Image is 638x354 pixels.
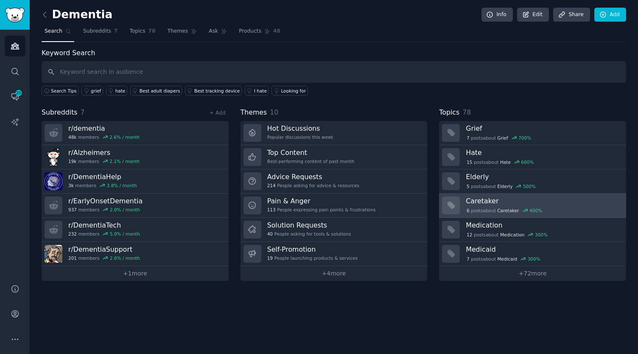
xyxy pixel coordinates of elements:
[466,134,532,142] div: post s about
[5,8,25,22] img: GummySearch logo
[462,108,471,116] span: 78
[68,231,77,237] span: 232
[466,245,620,254] h3: Medicaid
[42,121,229,145] a: r/dementia48kmembers2.6% / month
[528,256,540,262] div: 300 %
[241,169,428,194] a: Advice Requests214People asking for advice & resources
[15,90,22,96] span: 25
[68,134,140,140] div: members
[535,232,548,238] div: 300 %
[466,231,548,239] div: post s about
[241,218,428,242] a: Solution Requests40People asking for tools & solutions
[42,242,229,266] a: r/DementiaSupport201members2.6% / month
[466,172,620,181] h3: Elderly
[518,135,531,141] div: 700 %
[68,158,140,164] div: members
[68,207,143,213] div: members
[466,255,541,263] div: post s about
[267,158,355,164] div: Best-performing content of past month
[439,121,626,145] a: Grief7postsaboutGrief700%
[497,256,517,262] span: Medicaid
[68,221,140,230] h3: r/ DementiaTech
[267,231,273,237] span: 40
[130,86,182,96] a: Best adult diapers
[267,221,351,230] h3: Solution Requests
[148,28,156,35] span: 78
[68,183,137,188] div: members
[594,8,626,22] a: Add
[110,207,140,213] div: 2.0 % / month
[254,88,267,94] div: I hate
[45,245,62,263] img: DementiaSupport
[129,28,145,35] span: Topics
[107,183,137,188] div: 3.8 % / month
[241,266,428,281] a: +4more
[497,208,519,214] span: Caretaker
[42,145,229,169] a: r/Alzheimers19kmembers2.1% / month
[529,208,542,214] div: 400 %
[236,25,283,42] a: Products48
[42,86,78,96] button: Search Tips
[68,158,76,164] span: 19k
[553,8,590,22] a: Share
[439,145,626,169] a: Hate15postsaboutHate600%
[42,266,229,281] a: +1more
[68,245,140,254] h3: r/ DementiaSupport
[267,148,355,157] h3: Top Content
[81,86,103,96] a: grief
[466,221,620,230] h3: Medication
[466,124,620,133] h3: Grief
[185,86,242,96] a: Best tracking device
[68,197,143,205] h3: r/ EarlyOnsetDementia
[281,88,306,94] div: Looking for
[209,28,218,35] span: Ask
[194,88,240,94] div: Best tracking device
[267,255,273,261] span: 19
[267,124,333,133] h3: Hot Discussions
[497,135,508,141] span: Grief
[467,208,470,214] span: 6
[466,148,620,157] h3: Hate
[467,183,470,189] span: 5
[45,148,62,166] img: Alzheimers
[439,242,626,266] a: Medicaid7postsaboutMedicaid300%
[267,255,358,261] div: People launching products & services
[42,169,229,194] a: r/DementiaHelp3kmembers3.8% / month
[5,86,25,107] a: 25
[42,218,229,242] a: r/DementiaTech232members5.0% / month
[68,148,140,157] h3: r/ Alzheimers
[241,145,428,169] a: Top ContentBest-performing content of past month
[439,107,459,118] span: Topics
[110,255,140,261] div: 2.6 % / month
[439,169,626,194] a: Elderly5postsaboutElderly500%
[466,197,620,205] h3: Caretaker
[467,159,472,165] span: 15
[68,134,76,140] span: 48k
[109,134,140,140] div: 2.6 % / month
[241,121,428,145] a: Hot DiscussionsPopular discussions this week
[206,25,230,42] a: Ask
[42,49,95,57] label: Keyword Search
[481,8,513,22] a: Info
[245,86,269,96] a: I hate
[68,255,140,261] div: members
[42,8,112,22] h2: Dementia
[45,28,62,35] span: Search
[115,88,126,94] div: hate
[106,86,127,96] a: hate
[91,88,101,94] div: grief
[68,124,140,133] h3: r/ dementia
[467,232,472,238] span: 12
[165,25,200,42] a: Themes
[500,232,524,238] span: Medication
[68,255,77,261] span: 201
[68,231,140,237] div: members
[110,231,140,237] div: 5.0 % / month
[267,207,376,213] div: People expressing pain points & frustrations
[114,28,118,35] span: 7
[439,266,626,281] a: +72more
[42,61,626,83] input: Keyword search in audience
[273,28,280,35] span: 48
[500,159,511,165] span: Hate
[68,183,74,188] span: 3k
